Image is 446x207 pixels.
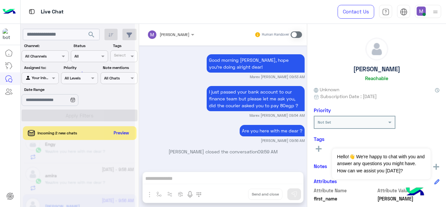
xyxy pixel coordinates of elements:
[417,7,426,16] img: userImage
[314,136,439,142] h6: Tags
[353,65,400,73] h5: [PERSON_NAME]
[72,66,83,78] div: loading...
[41,8,64,16] p: Live Chat
[249,113,305,118] small: Marex [PERSON_NAME] 09:54 AM
[142,148,305,155] p: [PERSON_NAME] closed the conversation
[3,5,16,19] img: Logo
[314,195,376,202] span: first_name
[160,32,189,37] span: [PERSON_NAME]
[240,125,305,136] p: 6/10/2025, 9:56 AM
[377,195,440,202] span: Youanna
[314,86,339,93] span: Unknown
[261,138,305,143] small: [PERSON_NAME] 09:56 AM
[366,38,388,60] img: defaultAdmin.png
[433,164,439,170] img: add
[258,149,278,154] span: 09:59 AM
[314,178,337,184] h6: Attributes
[250,74,305,79] small: Marex [PERSON_NAME] 09:53 AM
[3,28,14,40] img: 317874714732967
[332,148,430,179] span: Hello!👋 We're happy to chat with you and answer any questions you might have. How can we assist y...
[382,8,390,16] img: tab
[400,8,407,16] img: tab
[113,52,126,60] div: Select
[248,189,282,200] button: Send and close
[314,187,376,194] span: Attribute Name
[207,86,305,111] p: 6/10/2025, 9:54 AM
[365,75,388,81] h6: Reachable
[377,187,440,194] span: Attribute Value
[338,5,374,19] a: Contact Us
[314,107,331,113] h6: Priority
[320,93,377,100] span: Subscription Date : [DATE]
[207,54,305,73] p: 6/10/2025, 9:53 AM
[431,8,439,16] img: profile
[262,32,289,37] small: Human Handover
[379,5,392,19] a: tab
[404,181,426,204] img: hulul-logo.png
[314,163,327,169] h6: Notes
[28,8,36,16] img: tab
[318,120,331,125] b: Not Set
